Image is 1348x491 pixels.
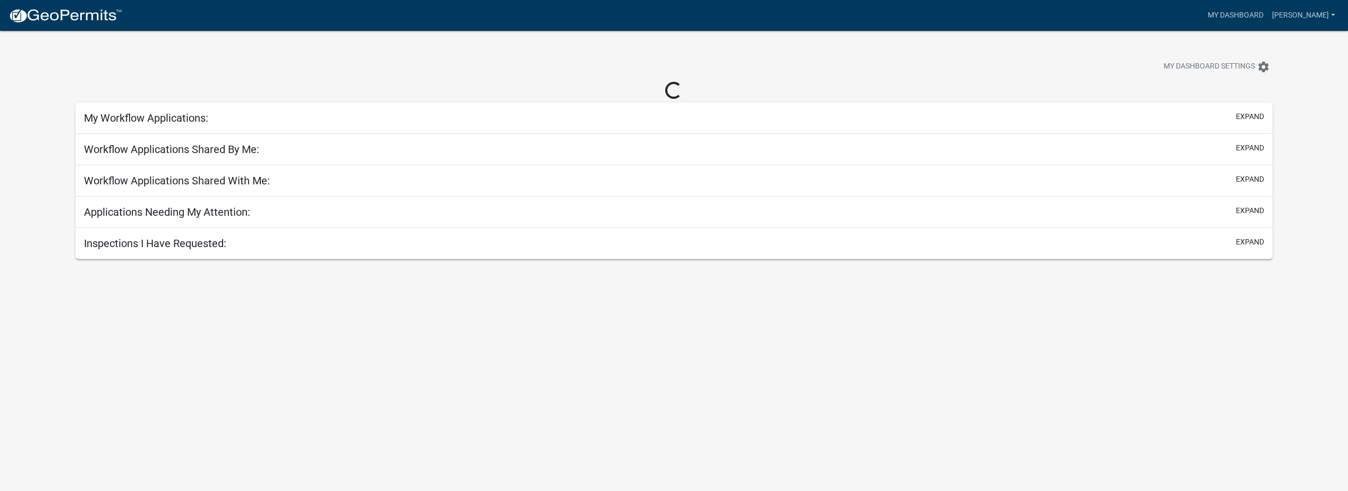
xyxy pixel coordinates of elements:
button: expand [1236,205,1264,216]
button: expand [1236,111,1264,122]
h5: My Workflow Applications: [84,112,208,124]
h5: Workflow Applications Shared With Me: [84,174,270,187]
button: expand [1236,142,1264,154]
button: expand [1236,174,1264,185]
button: My Dashboard Settingssettings [1155,56,1278,77]
a: My Dashboard [1203,5,1268,26]
h5: Applications Needing My Attention: [84,206,250,218]
span: My Dashboard Settings [1164,61,1255,73]
h5: Inspections I Have Requested: [84,237,226,250]
a: [PERSON_NAME] [1268,5,1339,26]
h5: Workflow Applications Shared By Me: [84,143,259,156]
button: expand [1236,236,1264,248]
i: settings [1257,61,1270,73]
